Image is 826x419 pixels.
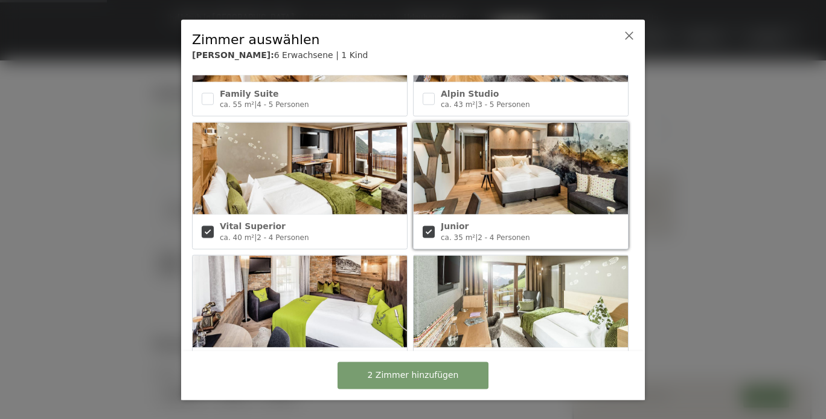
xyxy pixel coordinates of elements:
span: Vital Superior [220,221,286,231]
span: | [475,233,478,241]
span: ca. 55 m² [220,100,254,109]
span: ca. 40 m² [220,233,254,241]
button: 2 Zimmer hinzufügen [338,362,488,389]
span: Junior [441,221,469,231]
span: | [254,100,257,109]
img: Vital Superior [193,123,407,215]
span: ca. 43 m² [441,100,475,109]
span: 2 - 4 Personen [478,233,530,241]
span: | [254,233,257,241]
span: ca. 35 m² [441,233,475,241]
span: 3 - 5 Personen [478,100,530,109]
img: Single Superior [414,255,628,347]
img: Junior [414,123,628,215]
div: Zimmer auswählen [192,30,597,49]
span: 6 Erwachsene | 1 Kind [274,50,368,60]
img: Single Alpin [193,255,407,347]
span: Alpin Studio [441,88,499,98]
b: [PERSON_NAME]: [192,50,274,60]
span: 2 - 4 Personen [257,233,309,241]
span: 4 - 5 Personen [257,100,309,109]
span: | [475,100,478,109]
span: 2 Zimmer hinzufügen [368,369,459,382]
span: Family Suite [220,88,278,98]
